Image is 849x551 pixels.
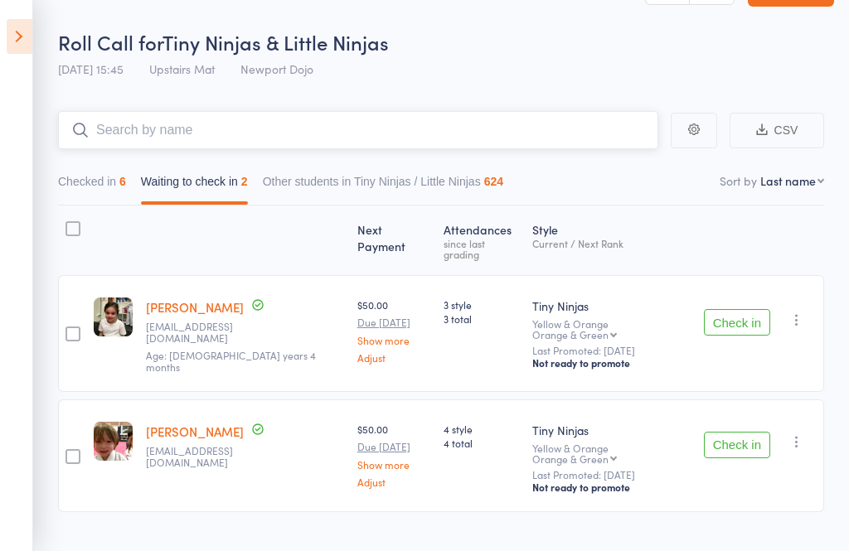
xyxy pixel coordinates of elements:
[141,167,248,205] button: Waiting to check in2
[119,175,126,188] div: 6
[357,476,430,487] a: Adjust
[730,113,824,148] button: CSV
[704,432,770,458] button: Check in
[357,297,430,363] div: $50.00
[146,423,244,440] a: [PERSON_NAME]
[532,356,690,370] div: Not ready to promote
[240,60,313,77] span: Newport Dojo
[437,213,526,268] div: Atten­dances
[444,297,520,312] span: 3 style
[526,213,696,268] div: Style
[532,238,690,249] div: Current / Next Rank
[58,60,124,77] span: [DATE] 15:45
[149,60,215,77] span: Upstairs Mat
[532,442,690,464] div: Yellow & Orange
[146,321,254,345] small: isaaclobo@gmail.com
[444,312,520,326] span: 3 total
[532,481,690,494] div: Not ready to promote
[532,469,690,481] small: Last Promoted: [DATE]
[351,213,437,268] div: Next Payment
[720,172,757,189] label: Sort by
[704,309,770,336] button: Check in
[241,175,248,188] div: 2
[532,345,690,356] small: Last Promoted: [DATE]
[146,445,254,469] small: Vamahoog@gmail.com
[532,329,609,340] div: Orange & Green
[444,238,520,259] div: since last grading
[58,28,163,56] span: Roll Call for
[357,441,430,452] small: Due [DATE]
[532,453,609,464] div: Orange & Green
[357,335,430,346] a: Show more
[444,436,520,450] span: 4 total
[357,459,430,470] a: Show more
[263,167,503,205] button: Other students in Tiny Ninjas / Little Ninjas624
[444,422,520,436] span: 4 style
[163,28,389,56] span: Tiny Ninjas & Little Ninjas
[760,172,816,189] div: Last name
[58,111,658,149] input: Search by name
[146,298,244,316] a: [PERSON_NAME]
[94,297,133,336] img: image1744267427.png
[357,317,430,328] small: Due [DATE]
[532,318,690,340] div: Yellow & Orange
[357,422,430,487] div: $50.00
[94,422,133,461] img: image1744786806.png
[532,422,690,438] div: Tiny Ninjas
[484,175,503,188] div: 624
[532,297,690,314] div: Tiny Ninjas
[58,167,126,205] button: Checked in6
[146,348,316,374] span: Age: [DEMOGRAPHIC_DATA] years 4 months
[357,352,430,363] a: Adjust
